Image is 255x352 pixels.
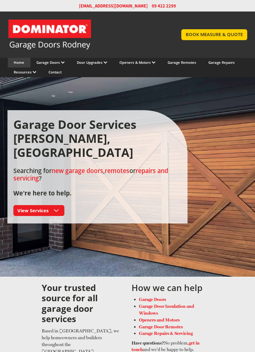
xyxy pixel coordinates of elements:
[13,189,72,197] strong: We're here to help.
[181,29,247,40] a: BOOK MEASURE & QUOTE
[208,60,235,65] a: Garage Repairs
[139,331,193,336] a: Garage Repairs & Servicing
[13,167,168,182] a: repairs and servicing
[152,3,176,9] span: 09 422 2299
[139,317,180,322] a: Openers and Motors
[132,340,164,345] strong: Have questions?
[139,324,183,329] a: Garage Door Remotes
[168,60,196,65] a: Garage Remotes
[52,167,103,175] a: new garage doors
[13,167,182,197] h2: Searching for , or ?
[79,3,148,9] a: [EMAIL_ADDRESS][DOMAIN_NAME]
[139,297,166,302] a: Garage Doors
[13,118,182,160] h1: Garage Door Services [PERSON_NAME], [GEOGRAPHIC_DATA]
[119,60,155,65] a: Openers & Motors
[132,283,213,296] h2: How we can help
[77,60,107,65] a: Door Upgrades
[8,19,169,50] a: Garage Door and Secure Access Solutions homepage
[14,70,36,74] a: Resources
[105,167,129,175] a: remotes
[139,303,194,316] a: Garage Door Insulation and Windows
[36,60,65,65] a: Garage Doors
[17,207,49,214] span: View Services
[14,60,24,65] a: Home
[42,282,98,324] strong: Your trusted source for all garage door services
[49,70,62,74] a: Contact
[13,205,64,216] a: View Services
